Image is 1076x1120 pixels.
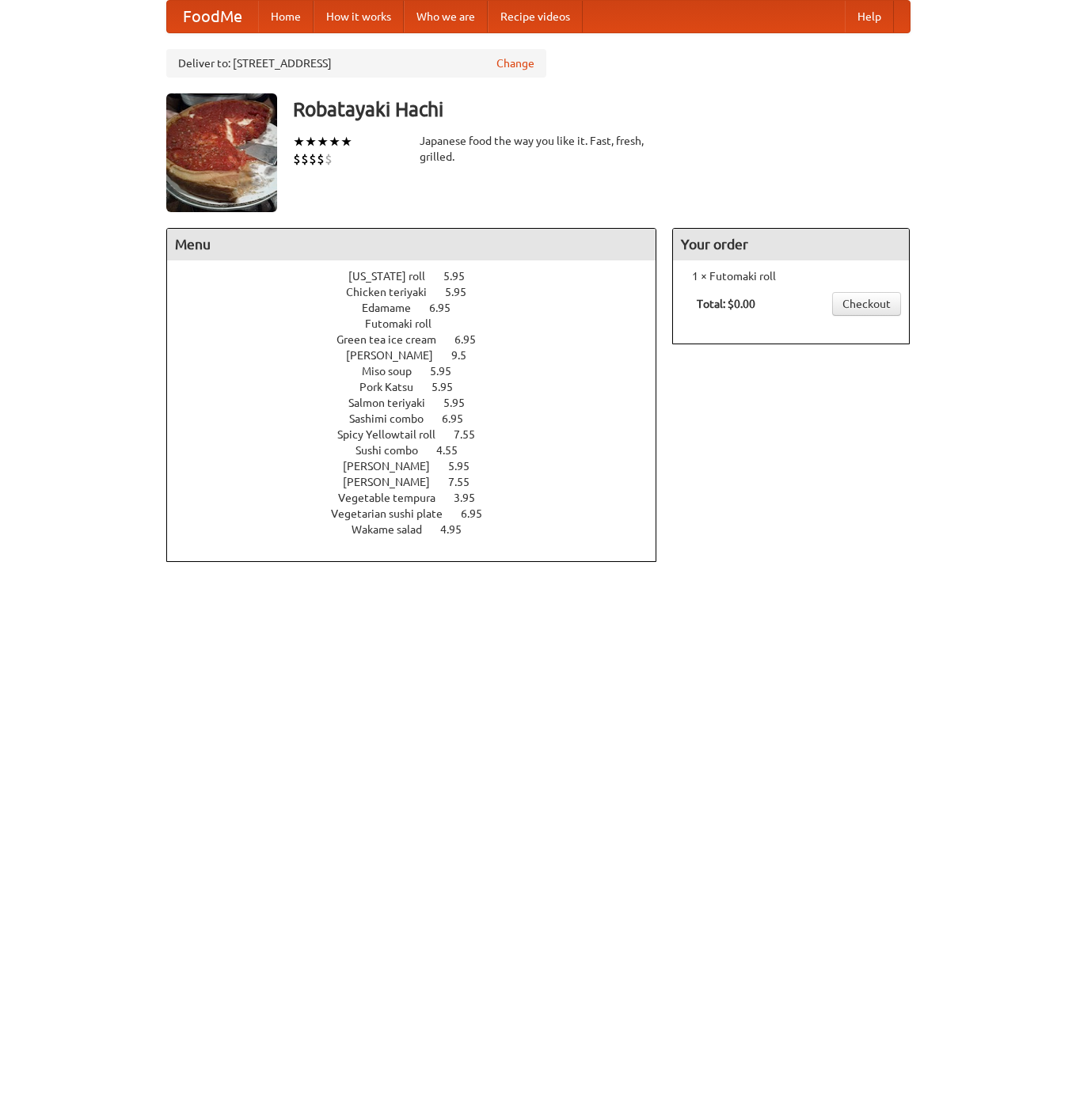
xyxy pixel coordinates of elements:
[301,150,309,168] li: $
[448,460,485,473] span: 5.95
[454,428,491,441] span: 7.55
[349,412,492,425] a: Sashimi combo 6.95
[429,302,466,314] span: 6.95
[681,268,901,284] li: 1 × Futomaki roll
[430,365,467,378] span: 5.95
[436,444,473,457] span: 4.55
[445,286,482,298] span: 5.95
[348,270,494,283] a: [US_STATE] roll 5.95
[442,412,479,425] span: 6.95
[432,381,469,393] span: 5.95
[258,1,314,32] a: Home
[355,444,487,457] a: Sushi combo 4.55
[348,397,441,409] span: Salmon teriyaki
[365,317,477,330] a: Futomaki roll
[305,133,317,150] li: ★
[348,270,441,283] span: [US_STATE] roll
[317,150,325,168] li: $
[346,286,443,298] span: Chicken teriyaki
[314,1,404,32] a: How it works
[496,55,534,71] a: Change
[673,229,909,260] h4: Your order
[337,428,451,441] span: Spicy Yellowtail roll
[309,150,317,168] li: $
[832,292,901,316] a: Checkout
[336,333,452,346] span: Green tea ice cream
[331,507,511,520] a: Vegetarian sushi plate 6.95
[362,365,481,378] a: Miso soup 5.95
[317,133,329,150] li: ★
[338,492,504,504] a: Vegetable tempura 3.95
[448,476,485,488] span: 7.55
[420,133,657,165] div: Japanese food the way you like it. Fast, fresh, grilled.
[346,349,496,362] a: [PERSON_NAME] 9.5
[346,286,496,298] a: Chicken teriyaki 5.95
[697,298,755,310] b: Total: $0.00
[167,1,258,32] a: FoodMe
[346,349,449,362] span: [PERSON_NAME]
[293,133,305,150] li: ★
[443,397,481,409] span: 5.95
[440,523,477,536] span: 4.95
[336,333,505,346] a: Green tea ice cream 6.95
[365,317,447,330] span: Futomaki roll
[293,93,911,125] h3: Robatayaki Hachi
[343,460,499,473] a: [PERSON_NAME] 5.95
[454,492,491,504] span: 3.95
[348,397,494,409] a: Salmon teriyaki 5.95
[362,302,427,314] span: Edamame
[293,150,301,168] li: $
[352,523,438,536] span: Wakame salad
[340,133,352,150] li: ★
[352,523,491,536] a: Wakame salad 4.95
[349,412,439,425] span: Sashimi combo
[362,302,480,314] a: Edamame 6.95
[167,229,656,260] h4: Menu
[166,49,546,78] div: Deliver to: [STREET_ADDRESS]
[488,1,583,32] a: Recipe videos
[362,365,428,378] span: Miso soup
[404,1,488,32] a: Who we are
[355,444,434,457] span: Sushi combo
[451,349,482,362] span: 9.5
[337,428,504,441] a: Spicy Yellowtail roll 7.55
[443,270,481,283] span: 5.95
[331,507,458,520] span: Vegetarian sushi plate
[343,476,499,488] a: [PERSON_NAME] 7.55
[325,150,333,168] li: $
[359,381,429,393] span: Pork Katsu
[338,492,451,504] span: Vegetable tempura
[329,133,340,150] li: ★
[454,333,492,346] span: 6.95
[359,381,482,393] a: Pork Katsu 5.95
[343,460,446,473] span: [PERSON_NAME]
[845,1,894,32] a: Help
[343,476,446,488] span: [PERSON_NAME]
[461,507,498,520] span: 6.95
[166,93,277,212] img: angular.jpg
